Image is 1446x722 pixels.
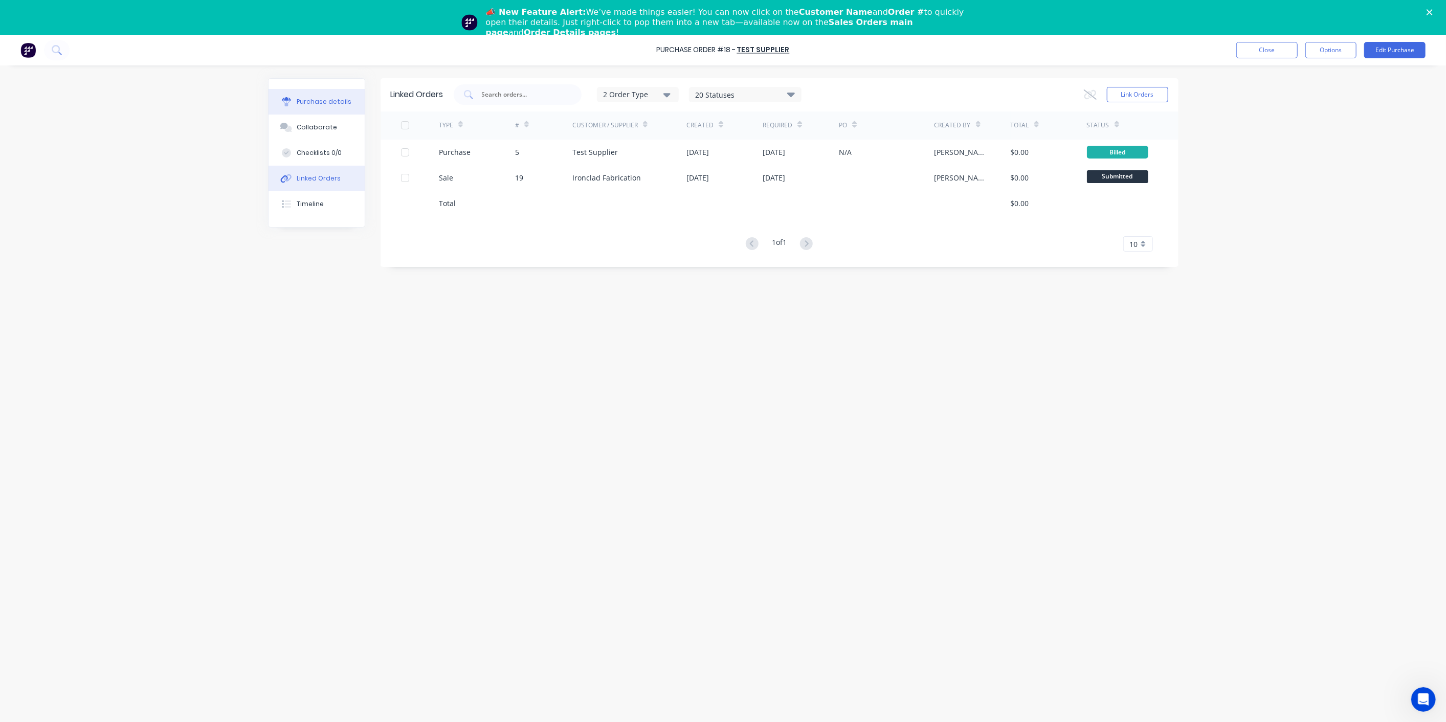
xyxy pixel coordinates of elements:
div: 2 Order Type [603,89,672,100]
div: Linked Orders [297,174,341,183]
div: 1 of 1 [772,237,787,252]
div: [DATE] [686,172,709,183]
div: Total [439,198,456,209]
button: Options [1305,42,1356,58]
button: Close [1236,42,1298,58]
button: 2 Order Type [597,87,679,102]
div: PO [839,121,847,130]
b: Order Details pages [524,28,616,37]
div: N/A [839,147,852,157]
div: Billed [1087,146,1148,159]
button: Linked Orders [269,166,365,191]
div: Purchase [439,147,471,157]
div: Linked Orders [391,88,443,101]
button: Purchase details [269,89,365,115]
div: Purchase details [297,97,351,106]
span: 10 [1130,239,1138,250]
button: Edit Purchase [1364,42,1426,58]
input: Search orders... [481,89,566,100]
div: [PERSON_NAME] [935,172,990,183]
button: Link Orders [1107,87,1168,102]
span: Submitted [1087,170,1148,183]
img: Profile image for Team [461,14,478,31]
div: Purchase Order #18 - [657,44,736,55]
div: [DATE] [763,147,785,157]
div: [DATE] [686,147,709,157]
div: Timeline [297,199,324,209]
div: Status [1087,121,1109,130]
b: Order # [888,7,924,17]
div: Collaborate [297,123,337,132]
button: Collaborate [269,115,365,140]
div: $0.00 [1011,198,1029,209]
div: 20 Statuses [689,89,801,100]
a: Test Supplier [737,44,790,55]
button: Checklists 0/0 [269,140,365,166]
b: Customer Name [799,7,873,17]
div: Sale [439,172,453,183]
div: Close [1427,9,1437,15]
div: Created By [935,121,971,130]
div: Created [686,121,714,130]
div: Ironclad Fabrication [572,172,641,183]
iframe: Intercom live chat [1411,687,1436,712]
div: Total [1011,121,1029,130]
div: 5 [515,147,519,157]
div: Checklists 0/0 [297,148,342,157]
img: Factory [20,42,36,58]
div: [DATE] [763,172,785,183]
div: # [515,121,519,130]
div: $0.00 [1011,172,1029,183]
div: Required [763,121,792,130]
div: Test Supplier [572,147,618,157]
button: Timeline [269,191,365,217]
div: [PERSON_NAME] [935,147,990,157]
b: Sales Orders main page [486,17,913,37]
div: Customer / Supplier [572,121,638,130]
div: 19 [515,172,523,183]
div: We’ve made things easier! You can now click on the and to quickly open their details. Just right-... [486,7,969,38]
div: TYPE [439,121,453,130]
b: 📣 New Feature Alert: [486,7,586,17]
div: $0.00 [1011,147,1029,157]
